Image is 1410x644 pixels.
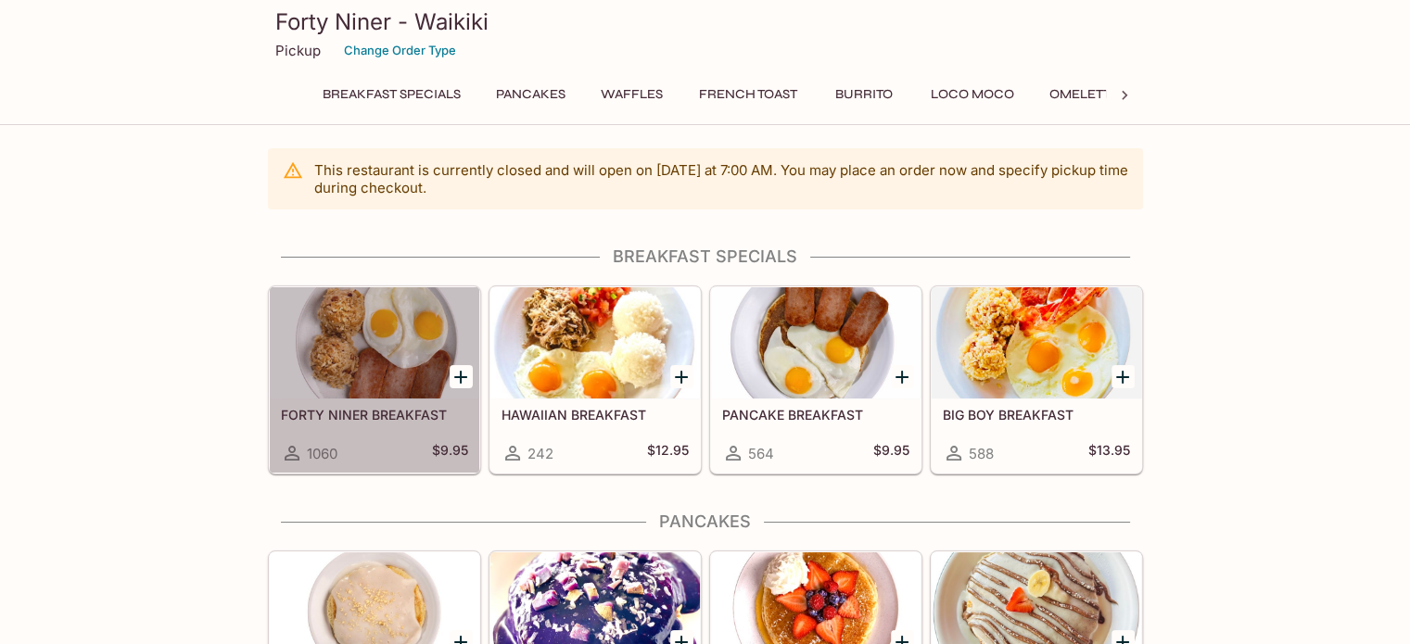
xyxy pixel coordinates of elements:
a: BIG BOY BREAKFAST588$13.95 [931,286,1142,474]
button: Add BIG BOY BREAKFAST [1111,365,1135,388]
button: Add FORTY NINER BREAKFAST [450,365,473,388]
div: BIG BOY BREAKFAST [932,287,1141,398]
h5: $12.95 [647,442,689,464]
button: Pancakes [486,82,576,107]
button: Loco Moco [921,82,1024,107]
h5: $9.95 [432,442,468,464]
h5: BIG BOY BREAKFAST [943,407,1130,423]
h4: Breakfast Specials [268,246,1143,267]
span: 564 [748,445,774,462]
h5: PANCAKE BREAKFAST [722,407,909,423]
button: Omelettes [1039,82,1137,107]
a: PANCAKE BREAKFAST564$9.95 [710,286,921,474]
h5: FORTY NINER BREAKFAST [281,407,468,423]
button: Change Order Type [336,36,464,65]
div: HAWAIIAN BREAKFAST [490,287,700,398]
h5: $13.95 [1088,442,1130,464]
p: This restaurant is currently closed and will open on [DATE] at 7:00 AM . You may place an order n... [314,161,1128,196]
span: 588 [969,445,994,462]
span: 242 [527,445,553,462]
button: French Toast [689,82,807,107]
h5: HAWAIIAN BREAKFAST [502,407,689,423]
button: Burrito [822,82,906,107]
div: PANCAKE BREAKFAST [711,287,921,398]
h3: Forty Niner - Waikiki [275,7,1136,36]
a: FORTY NINER BREAKFAST1060$9.95 [269,286,480,474]
button: Add PANCAKE BREAKFAST [891,365,914,388]
div: FORTY NINER BREAKFAST [270,287,479,398]
button: Breakfast Specials [312,82,471,107]
h5: $9.95 [873,442,909,464]
span: 1060 [307,445,337,462]
button: Add HAWAIIAN BREAKFAST [670,365,693,388]
p: Pickup [275,42,321,59]
button: Waffles [591,82,674,107]
h4: Pancakes [268,511,1143,532]
a: HAWAIIAN BREAKFAST242$12.95 [489,286,701,474]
